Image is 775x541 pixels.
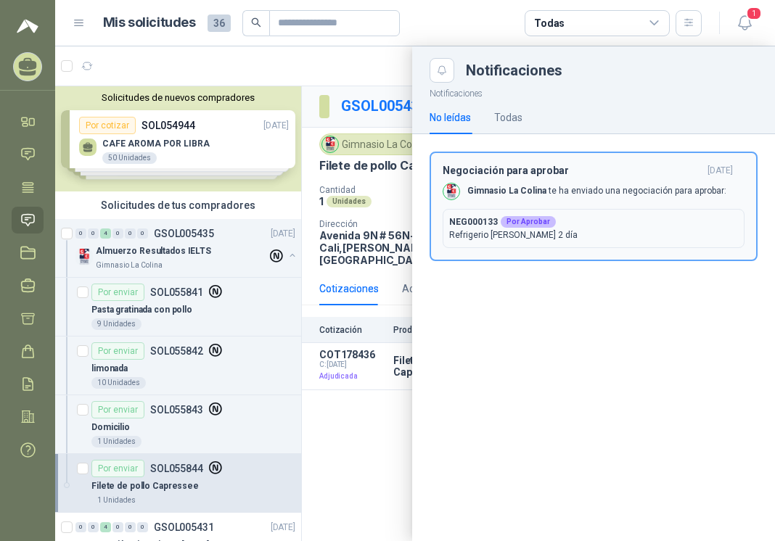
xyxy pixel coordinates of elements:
[449,215,498,228] b: NEG000133
[494,110,522,125] div: Todas
[412,83,775,101] p: Notificaciones
[430,152,758,261] button: Negociación para aprobar[DATE] Company LogoGimnasio La Colina te ha enviado una negociación para ...
[208,15,231,32] span: 36
[708,165,733,177] span: [DATE]
[746,7,762,20] span: 1
[534,15,565,31] div: Todas
[430,58,454,83] button: Close
[449,228,738,241] p: Refrigerio [PERSON_NAME] 2 día
[731,10,758,36] button: 1
[466,63,758,78] div: Notificaciones
[103,12,196,33] h1: Mis solicitudes
[430,110,471,125] div: No leídas
[17,17,38,35] img: Logo peakr
[501,216,556,228] div: Por Aprobar
[251,17,261,28] span: search
[467,185,726,197] p: te ha enviado una negociación para aprobar:
[443,183,459,199] img: Company Logo
[443,165,702,177] h3: Negociación para aprobar
[467,186,546,196] b: Gimnasio La Colina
